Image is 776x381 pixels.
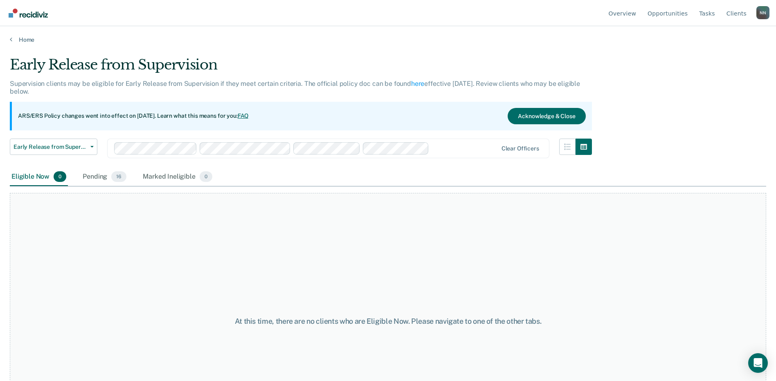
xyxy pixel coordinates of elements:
span: Early Release from Supervision [13,143,87,150]
button: Early Release from Supervision [10,139,97,155]
div: N N [756,6,769,19]
span: 16 [111,171,126,182]
div: Pending16 [81,168,128,186]
img: Recidiviz [9,9,48,18]
div: Marked Ineligible0 [141,168,214,186]
span: 0 [54,171,66,182]
span: 0 [200,171,212,182]
button: Profile dropdown button [756,6,769,19]
p: ARS/ERS Policy changes went into effect on [DATE]. Learn what this means for you: [18,112,249,120]
button: Acknowledge & Close [508,108,585,124]
div: Eligible Now0 [10,168,68,186]
div: Open Intercom Messenger [748,353,768,373]
p: Supervision clients may be eligible for Early Release from Supervision if they meet certain crite... [10,80,580,95]
div: Early Release from Supervision [10,56,592,80]
div: At this time, there are no clients who are Eligible Now. Please navigate to one of the other tabs. [199,317,577,326]
div: Clear officers [502,145,539,152]
a: FAQ [238,112,249,119]
a: here [411,80,424,87]
a: Home [10,36,766,43]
